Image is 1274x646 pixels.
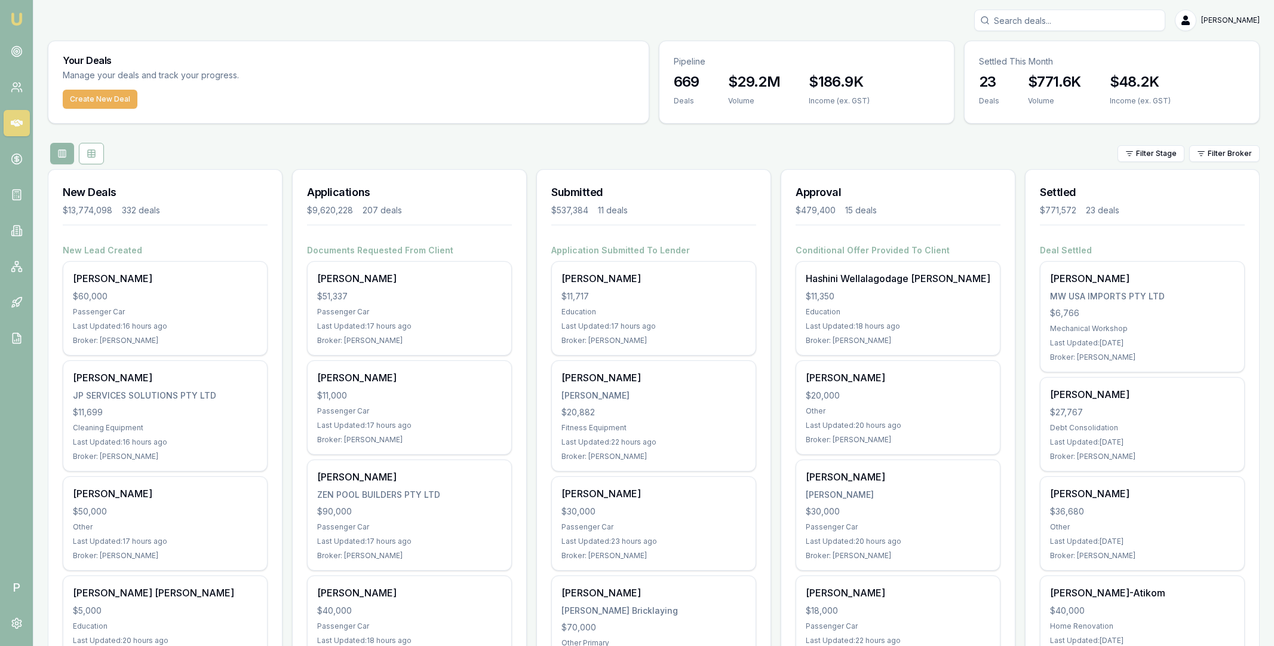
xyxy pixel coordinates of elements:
[73,371,257,385] div: [PERSON_NAME]
[806,551,990,561] div: Broker: [PERSON_NAME]
[1050,586,1235,600] div: [PERSON_NAME]-Atikom
[728,96,780,106] div: Volume
[73,437,257,447] div: Last Updated: 16 hours ago
[561,506,746,518] div: $30,000
[307,184,512,201] h3: Applications
[809,72,870,91] h3: $186.9K
[561,322,746,331] div: Last Updated: 17 hours ago
[317,522,502,532] div: Passenger Car
[1050,271,1235,286] div: [PERSON_NAME]
[317,390,502,402] div: $11,000
[73,537,257,546] div: Last Updated: 17 hours ago
[317,406,502,416] div: Passenger Car
[1040,244,1245,256] h4: Deal Settled
[73,586,257,600] div: [PERSON_NAME] [PERSON_NAME]
[317,586,502,600] div: [PERSON_NAME]
[1050,290,1235,302] div: MW USA IMPORTS PTY LTD
[1028,72,1081,91] h3: $771.6K
[73,423,257,433] div: Cleaning Equipment
[73,322,257,331] div: Last Updated: 16 hours ago
[1050,506,1235,518] div: $36,680
[63,204,112,216] div: $13,774,098
[73,621,257,631] div: Education
[561,423,746,433] div: Fitness Equipment
[796,204,836,216] div: $479,400
[307,244,512,256] h4: Documents Requested From Client
[63,56,634,65] h3: Your Deals
[806,371,990,385] div: [PERSON_NAME]
[598,204,628,216] div: 11 deals
[1050,537,1235,546] div: Last Updated: [DATE]
[73,506,257,518] div: $50,000
[317,421,502,430] div: Last Updated: 17 hours ago
[806,421,990,430] div: Last Updated: 20 hours ago
[317,506,502,518] div: $90,000
[1208,149,1252,158] span: Filter Broker
[1050,605,1235,617] div: $40,000
[551,204,588,216] div: $537,384
[63,244,268,256] h4: New Lead Created
[806,605,990,617] div: $18,000
[1050,338,1235,348] div: Last Updated: [DATE]
[73,452,257,461] div: Broker: [PERSON_NAME]
[806,586,990,600] div: [PERSON_NAME]
[1050,353,1235,362] div: Broker: [PERSON_NAME]
[561,586,746,600] div: [PERSON_NAME]
[317,605,502,617] div: $40,000
[317,336,502,345] div: Broker: [PERSON_NAME]
[561,605,746,617] div: [PERSON_NAME] Bricklaying
[806,271,990,286] div: Hashini Wellalagodage [PERSON_NAME]
[796,244,1000,256] h4: Conditional Offer Provided To Client
[317,489,502,501] div: ZEN POOL BUILDERS PTY LTD
[1050,324,1235,333] div: Mechanical Workshop
[73,271,257,286] div: [PERSON_NAME]
[1050,387,1235,402] div: [PERSON_NAME]
[551,184,756,201] h3: Submitted
[1118,145,1184,162] button: Filter Stage
[561,371,746,385] div: [PERSON_NAME]
[806,636,990,645] div: Last Updated: 22 hours ago
[63,90,137,109] a: Create New Deal
[979,96,999,106] div: Deals
[806,390,990,402] div: $20,000
[73,406,257,418] div: $11,699
[1050,551,1235,561] div: Broker: [PERSON_NAME]
[317,470,502,484] div: [PERSON_NAME]
[1050,486,1235,501] div: [PERSON_NAME]
[806,621,990,631] div: Passenger Car
[1040,184,1245,201] h3: Settled
[806,322,990,331] div: Last Updated: 18 hours ago
[806,537,990,546] div: Last Updated: 20 hours ago
[317,537,502,546] div: Last Updated: 17 hours ago
[561,486,746,501] div: [PERSON_NAME]
[317,307,502,317] div: Passenger Car
[806,435,990,445] div: Broker: [PERSON_NAME]
[979,72,999,91] h3: 23
[561,271,746,286] div: [PERSON_NAME]
[63,184,268,201] h3: New Deals
[561,537,746,546] div: Last Updated: 23 hours ago
[674,96,699,106] div: Deals
[806,406,990,416] div: Other
[561,390,746,402] div: [PERSON_NAME]
[674,56,940,68] p: Pipeline
[561,551,746,561] div: Broker: [PERSON_NAME]
[1050,522,1235,532] div: Other
[806,470,990,484] div: [PERSON_NAME]
[1050,307,1235,319] div: $6,766
[979,56,1245,68] p: Settled This Month
[363,204,402,216] div: 207 deals
[561,522,746,532] div: Passenger Car
[73,486,257,501] div: [PERSON_NAME]
[1050,636,1235,645] div: Last Updated: [DATE]
[73,636,257,645] div: Last Updated: 20 hours ago
[73,551,257,561] div: Broker: [PERSON_NAME]
[974,10,1165,31] input: Search deals
[317,636,502,645] div: Last Updated: 18 hours ago
[1110,96,1171,106] div: Income (ex. GST)
[73,290,257,302] div: $60,000
[561,406,746,418] div: $20,882
[551,244,756,256] h4: Application Submitted To Lender
[317,435,502,445] div: Broker: [PERSON_NAME]
[561,621,746,633] div: $70,000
